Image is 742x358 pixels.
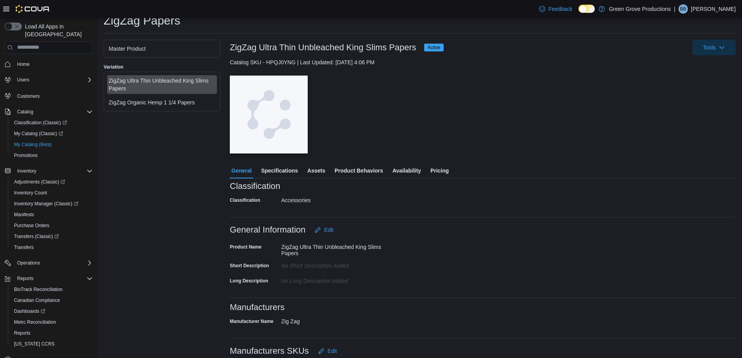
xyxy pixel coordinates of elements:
button: Promotions [8,150,96,161]
span: Users [17,77,29,83]
h3: Classification [230,182,280,191]
button: Metrc Reconciliation [8,317,96,328]
span: Customers [17,93,40,99]
span: Tools [703,44,716,51]
span: Inventory Manager (Classic) [14,201,78,207]
span: Active [424,44,444,51]
span: Reports [17,275,33,282]
p: Green Grove Productions [609,4,671,14]
div: ZigZag Ultra Thin Unbleached King Slims Papers [109,77,215,92]
button: Tools [692,40,736,55]
span: Active [428,44,441,51]
label: Short Description [230,263,269,269]
span: Operations [14,258,93,268]
a: Promotions [11,151,41,160]
button: Canadian Compliance [8,295,96,306]
div: Bret Bowlby [679,4,688,14]
span: Promotions [11,151,93,160]
span: Edit [328,347,337,355]
span: Classification (Classic) [11,118,93,127]
a: Metrc Reconciliation [11,317,59,327]
span: Reports [11,328,93,338]
label: Classification [230,197,260,203]
span: Reports [14,274,93,283]
h3: Manufacturers SKUs [230,346,309,356]
span: My Catalog (Classic) [11,129,93,138]
span: Inventory [14,166,93,176]
button: Reports [8,328,96,339]
span: Reports [14,330,30,336]
span: [US_STATE] CCRS [14,341,55,347]
span: Metrc Reconciliation [14,319,56,325]
button: [US_STATE] CCRS [8,339,96,349]
div: ZigZag Organic Hemp 1 1/4 Papers [109,99,215,106]
span: BioTrack Reconciliation [14,286,63,293]
span: Inventory [17,168,36,174]
button: BioTrack Reconciliation [8,284,96,295]
a: Transfers (Classic) [8,231,96,242]
span: Feedback [548,5,572,13]
span: Purchase Orders [11,221,93,230]
span: Users [14,75,93,85]
span: BB [680,4,686,14]
a: Inventory Manager (Classic) [11,199,81,208]
input: Dark Mode [578,5,595,13]
a: Adjustments (Classic) [11,177,68,187]
p: | [674,4,675,14]
span: Dashboards [14,308,45,314]
p: [PERSON_NAME] [691,4,736,14]
button: Customers [2,90,96,101]
button: Reports [2,273,96,284]
a: Home [14,60,33,69]
span: Manifests [14,212,34,218]
a: Reports [11,328,33,338]
span: Adjustments (Classic) [11,177,93,187]
a: Manifests [11,210,37,219]
h3: General Information [230,225,305,235]
span: Operations [17,260,40,266]
a: My Catalog (Beta) [11,140,55,149]
span: Inventory Manager (Classic) [11,199,93,208]
button: Transfers [8,242,96,253]
a: Purchase Orders [11,221,53,230]
button: Edit [312,222,337,238]
div: Accessories [281,194,386,203]
button: Inventory [2,166,96,176]
div: Master Product [109,45,215,53]
label: Long Description [230,278,268,284]
span: Catalog [14,107,93,116]
a: Transfers [11,243,37,252]
label: Manufacturer Name [230,318,273,324]
a: Canadian Compliance [11,296,63,305]
span: Classification (Classic) [14,120,67,126]
a: Adjustments (Classic) [8,176,96,187]
h3: Manufacturers [230,303,285,312]
span: Home [17,61,30,67]
span: Canadian Compliance [14,297,60,303]
span: Specifications [261,163,298,178]
span: Availability [392,163,421,178]
span: Customers [14,91,93,101]
img: Cova [16,5,50,13]
span: Purchase Orders [14,222,49,229]
button: Catalog [14,107,36,116]
span: Transfers [14,244,33,250]
div: ZigZag Ultra Thin Unbleached King Slims Papers [281,241,386,256]
div: Zig Zag [281,315,386,324]
button: Catalog [2,106,96,117]
h1: ZigZag Papers [104,13,180,28]
span: Edit [324,226,333,234]
button: Operations [14,258,43,268]
a: [US_STATE] CCRS [11,339,58,349]
span: Product Behaviors [335,163,383,178]
span: BioTrack Reconciliation [11,285,93,294]
a: Dashboards [11,307,48,316]
span: Assets [307,163,325,178]
span: Manifests [11,210,93,219]
h3: ZigZag Ultra Thin Unbleached King Slims Papers [230,43,416,52]
button: Purchase Orders [8,220,96,231]
span: My Catalog (Classic) [14,131,63,137]
button: Inventory Count [8,187,96,198]
span: Promotions [14,152,38,159]
button: Home [2,58,96,70]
